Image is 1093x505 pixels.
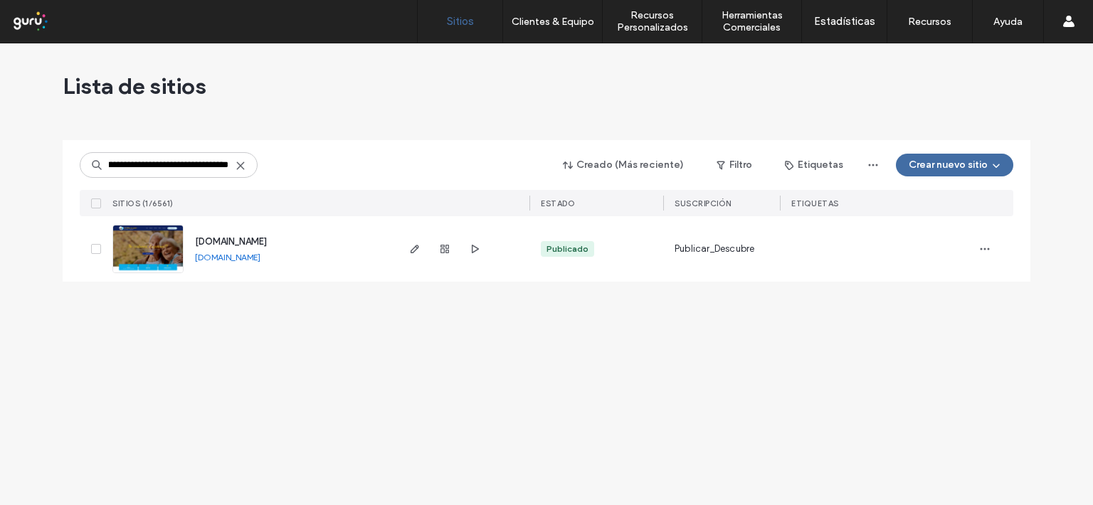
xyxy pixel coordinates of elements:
[814,15,875,28] label: Estadísticas
[541,198,575,208] span: ESTADO
[195,252,260,262] a: [DOMAIN_NAME]
[551,154,697,176] button: Creado (Más reciente)
[772,154,856,176] button: Etiquetas
[63,72,206,100] span: Lista de sitios
[993,16,1023,28] label: Ayuda
[896,154,1013,176] button: Crear nuevo sitio
[791,198,839,208] span: ETIQUETAS
[908,16,951,28] label: Recursos
[675,198,732,208] span: Suscripción
[512,16,594,28] label: Clientes & Equipo
[675,242,754,256] span: Publicar_Descubre
[195,236,267,247] a: [DOMAIN_NAME]
[702,9,801,33] label: Herramientas Comerciales
[112,198,174,208] span: SITIOS (1/6561)
[31,10,70,23] span: Ayuda
[447,15,474,28] label: Sitios
[702,154,766,176] button: Filtro
[546,243,588,255] div: Publicado
[603,9,702,33] label: Recursos Personalizados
